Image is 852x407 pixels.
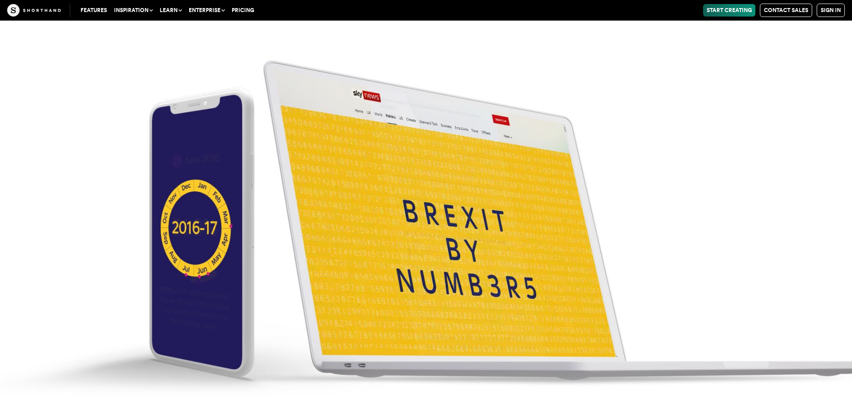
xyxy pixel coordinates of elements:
[228,4,258,17] a: Pricing
[77,4,110,17] a: Features
[703,4,755,17] a: Start Creating
[110,4,156,17] button: Inspiration
[185,4,228,17] button: Enterprise
[760,4,812,17] a: Contact Sales
[7,4,61,17] img: The Craft
[156,4,185,17] button: Learn
[817,4,845,17] a: Sign in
